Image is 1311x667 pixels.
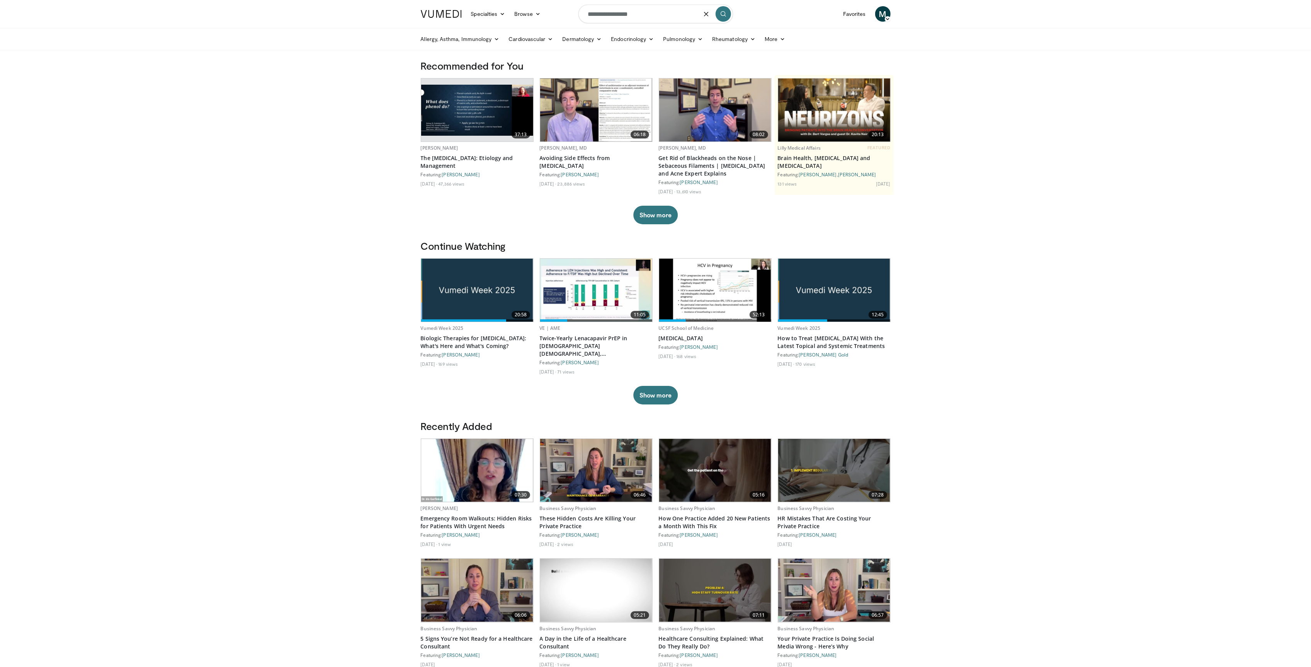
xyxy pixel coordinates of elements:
a: Business Savvy Physician [540,625,597,632]
div: Featuring: [421,351,534,358]
a: Rheumatology [707,31,760,47]
li: [DATE] [540,181,556,187]
a: Specialties [466,6,510,22]
img: 1de15646-4fd7-4918-bc41-5b3e99d341ba.620x360_q85_upscale.jpg [421,559,533,622]
li: [DATE] [659,541,673,547]
div: Featuring: [659,344,772,350]
a: [PERSON_NAME] [421,505,458,512]
img: 02744f5a-ecb0-4310-8e39-dfcbe2f26fed.620x360_q85_upscale.jpg [540,559,652,622]
img: 54dc8b42-62c8-44d6-bda4-e2b4e6a7c56d.620x360_q85_upscale.jpg [659,78,771,142]
a: [PERSON_NAME] [421,145,458,151]
span: 08:02 [750,131,768,138]
h3: Recommended for You [421,60,891,72]
a: 07:11 [659,559,771,622]
a: Brain Health, [MEDICAL_DATA] and [MEDICAL_DATA] [778,154,891,170]
a: [PERSON_NAME] [799,172,837,177]
a: Allergy, Asthma, Immunology [416,31,504,47]
a: Endocrinology [606,31,658,47]
span: 06:46 [631,491,649,499]
div: Featuring: [778,652,891,658]
a: [PERSON_NAME] [680,652,718,658]
a: [PERSON_NAME] [442,652,480,658]
img: 25af8eca-afa6-45f4-adc2-90f6da05d4dc.jpg.620x360_q85_upscale.jpg [778,259,890,322]
li: [DATE] [778,541,792,547]
button: Show more [633,386,678,404]
a: 20:13 [778,78,890,142]
a: 52:13 [659,259,771,322]
a: Business Savvy Physician [659,625,716,632]
a: 06:18 [540,78,652,142]
li: 131 views [778,181,797,187]
a: [PERSON_NAME], MD [540,145,587,151]
div: Featuring: [778,351,891,358]
a: [PERSON_NAME] [680,344,718,350]
a: Avoiding Side Effects from [MEDICAL_DATA] [540,154,653,170]
a: Business Savvy Physician [778,505,835,512]
img: 6eebfcb0-99f2-45de-b1bd-53b064d0dab0.620x360_q85_upscale.jpg [778,559,890,622]
a: HR Mistakes That Are Costing Your Private Practice [778,515,891,530]
a: 05:16 [659,439,771,502]
h3: Recently Added [421,420,891,432]
img: 6f9900f7-f6e7-4fd7-bcbb-2a1dc7b7d476.620x360_q85_upscale.jpg [540,78,652,142]
div: Featuring: [421,532,534,538]
a: How to Treat [MEDICAL_DATA] With the Latest Topical and Systemic Treatments [778,334,891,350]
img: 42ef5cc4-9791-426b-a772-54972247f092.620x360_q85_upscale.jpg [540,259,652,322]
a: 06:57 [778,559,890,622]
a: 12:45 [778,259,890,322]
li: [DATE] [778,361,794,367]
span: 20:13 [869,131,887,138]
a: More [760,31,790,47]
span: FEATURED [867,145,890,150]
a: [PERSON_NAME] [561,360,599,365]
a: [MEDICAL_DATA] [659,334,772,342]
div: Featuring: [540,532,653,538]
a: Business Savvy Physician [540,505,597,512]
a: Business Savvy Physician [421,625,478,632]
span: 05:21 [631,611,649,619]
a: Healthcare Consulting Explained: What Do They Really Do? [659,635,772,650]
span: 06:18 [631,131,649,138]
a: Vumedi Week 2025 [778,325,821,331]
a: [PERSON_NAME] [561,652,599,658]
a: Twice-Yearly Lenacapavir PrEP in [DEMOGRAPHIC_DATA] [DEMOGRAPHIC_DATA], [DEMOGRAPHIC_DATA] and Me... [540,334,653,358]
a: Business Savvy Physician [659,505,716,512]
span: M [875,6,891,22]
a: Browse [510,6,545,22]
a: 20:58 [421,259,533,322]
img: d1d3d44d-0dab-4c2d-80d0-d81517b40b1b.620x360_q85_upscale.jpg [421,439,533,502]
a: Favorites [838,6,871,22]
div: Featuring: [540,171,653,177]
li: [DATE] [659,188,675,194]
a: [PERSON_NAME] [561,532,599,537]
span: 07:28 [869,491,887,499]
a: Business Savvy Physician [778,625,835,632]
a: Lilly Medical Affairs [778,145,821,151]
div: Featuring: [540,652,653,658]
li: [DATE] [659,353,675,359]
a: These Hidden Costs Are Killing Your Private Practice [540,515,653,530]
a: 06:46 [540,439,652,502]
span: 06:57 [869,611,887,619]
li: [DATE] [540,541,556,547]
li: 23,886 views [557,181,585,187]
div: Featuring: [778,532,891,538]
a: 37:13 [421,78,533,142]
a: [PERSON_NAME] [799,652,837,658]
a: The [MEDICAL_DATA]: Etiology and Management [421,154,534,170]
span: 20:58 [512,311,530,319]
input: Search topics, interventions [578,5,733,23]
a: How One Practice Added 20 New Patients a Month With This Fix [659,515,772,530]
li: [DATE] [421,361,437,367]
li: 47,366 views [438,181,464,187]
a: [PERSON_NAME] [561,172,599,177]
a: 07:28 [778,439,890,502]
span: 37:13 [512,131,530,138]
a: [PERSON_NAME] Gold [799,352,848,357]
img: da0e661b-3178-4e6d-891c-fa74c539f1a2.620x360_q85_upscale.jpg [778,439,890,502]
a: Biologic Therapies for [MEDICAL_DATA]: What's Here and What's Coming? [421,334,534,350]
li: 1 view [438,541,451,547]
span: 07:30 [512,491,530,499]
div: Featuring: [659,652,772,658]
a: 06:06 [421,559,533,622]
span: 12:45 [869,311,887,319]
